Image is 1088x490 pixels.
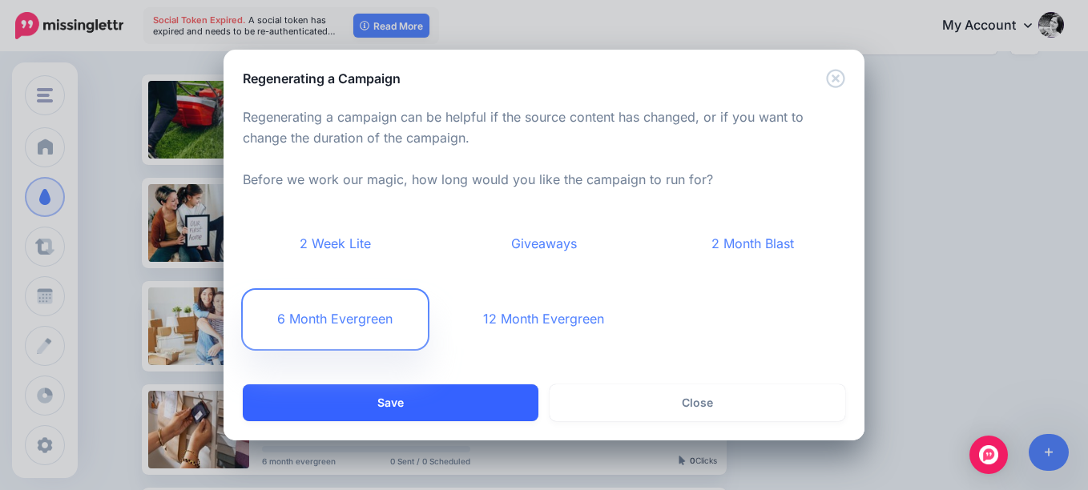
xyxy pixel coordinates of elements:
[243,69,401,88] h5: Regenerating a Campaign
[243,384,538,421] button: Save
[550,384,845,421] a: Close
[243,107,845,191] p: Regenerating a campaign can be helpful if the source content has changed, or if you want to chang...
[826,69,845,89] button: Close
[660,215,845,274] a: 2 Month Blast
[243,290,428,349] a: 6 Month Evergreen
[452,290,637,349] a: 12 Month Evergreen
[969,436,1008,474] div: Open Intercom Messenger
[243,215,428,274] a: 2 Week Lite
[452,215,637,274] a: Giveaways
